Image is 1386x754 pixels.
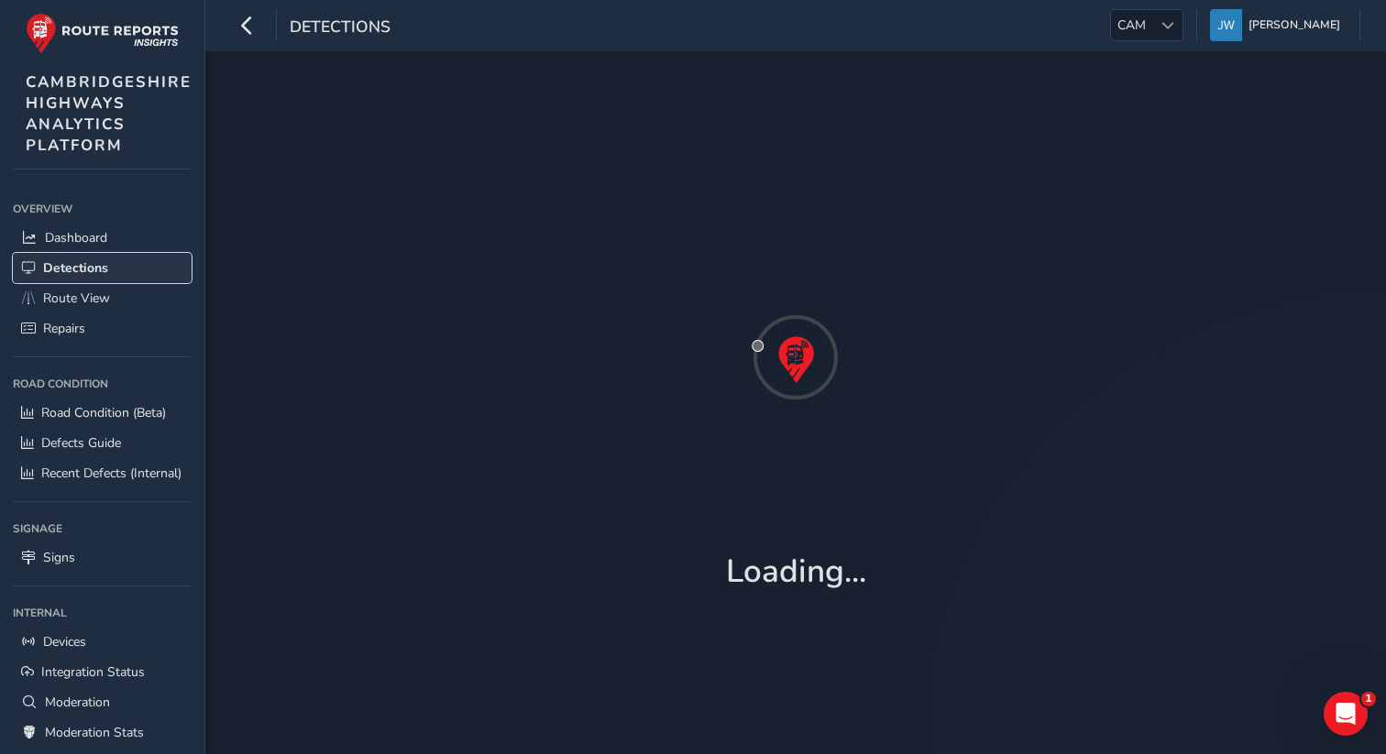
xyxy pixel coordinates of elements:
[26,71,192,156] span: CAMBRIDGESHIRE HIGHWAYS ANALYTICS PLATFORM
[43,259,108,277] span: Detections
[13,313,192,344] a: Repairs
[13,542,192,573] a: Signs
[41,464,181,482] span: Recent Defects (Internal)
[13,370,192,398] div: Road Condition
[41,663,145,681] span: Integration Status
[13,657,192,687] a: Integration Status
[41,404,166,421] span: Road Condition (Beta)
[43,549,75,566] span: Signs
[1111,10,1152,40] span: CAM
[13,687,192,717] a: Moderation
[43,320,85,337] span: Repairs
[45,724,144,741] span: Moderation Stats
[1248,9,1340,41] span: [PERSON_NAME]
[43,290,110,307] span: Route View
[13,458,192,488] a: Recent Defects (Internal)
[726,552,866,591] h1: Loading...
[290,16,390,41] span: Detections
[13,515,192,542] div: Signage
[13,195,192,223] div: Overview
[13,599,192,627] div: Internal
[45,694,110,711] span: Moderation
[43,633,86,650] span: Devices
[45,229,107,246] span: Dashboard
[1361,692,1376,706] span: 1
[26,13,179,54] img: rr logo
[13,717,192,748] a: Moderation Stats
[13,253,192,283] a: Detections
[13,428,192,458] a: Defects Guide
[1210,9,1347,41] button: [PERSON_NAME]
[13,283,192,313] a: Route View
[13,223,192,253] a: Dashboard
[1324,692,1368,736] iframe: Intercom live chat
[13,627,192,657] a: Devices
[13,398,192,428] a: Road Condition (Beta)
[41,434,121,452] span: Defects Guide
[1210,9,1242,41] img: diamond-layout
